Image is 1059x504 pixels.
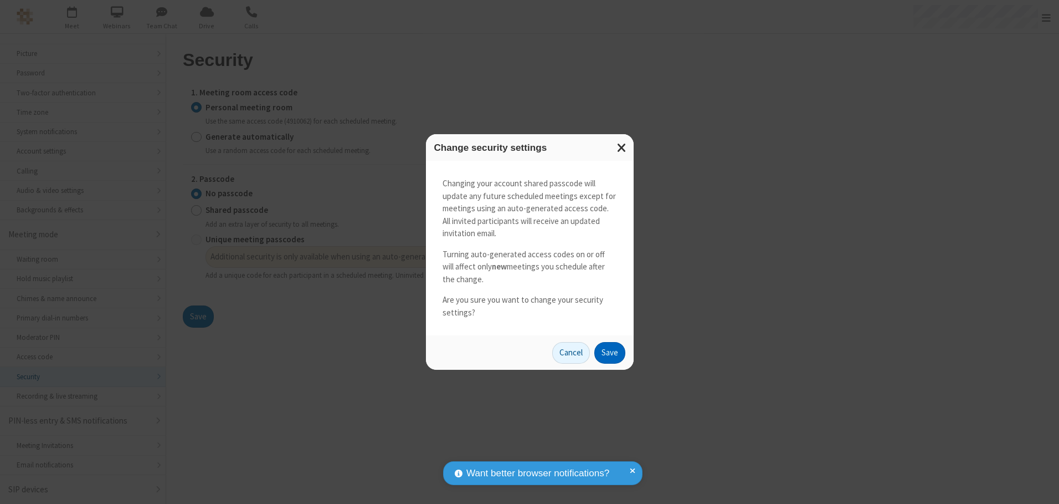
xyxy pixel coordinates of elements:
button: Save [594,342,625,364]
p: Are you sure you want to change your security settings? [443,294,617,319]
p: Changing your account shared passcode will update any future scheduled meetings except for meetin... [443,177,617,240]
span: Want better browser notifications? [466,466,609,481]
button: Close modal [610,134,634,161]
h3: Change security settings [434,142,625,153]
button: Cancel [552,342,590,364]
strong: new [492,261,507,272]
p: Turning auto-generated access codes on or off will affect only meetings you schedule after the ch... [443,248,617,286]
